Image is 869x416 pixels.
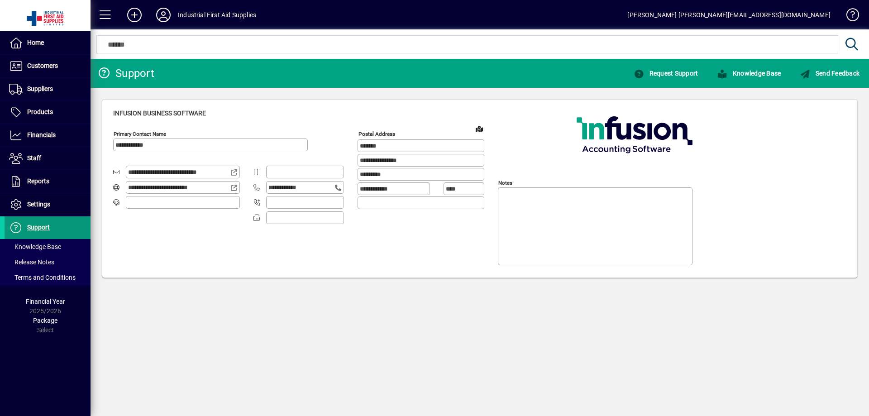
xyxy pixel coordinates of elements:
[5,55,91,77] a: Customers
[707,65,790,81] a: Knowledge Base
[27,62,58,69] span: Customers
[27,39,44,46] span: Home
[5,239,91,254] a: Knowledge Base
[9,243,61,250] span: Knowledge Base
[5,32,91,54] a: Home
[33,317,57,324] span: Package
[5,254,91,270] a: Release Notes
[178,8,256,22] div: Industrial First Aid Supplies
[27,177,49,185] span: Reports
[634,70,698,77] span: Request Support
[5,270,91,285] a: Terms and Conditions
[5,101,91,124] a: Products
[717,70,781,77] span: Knowledge Base
[114,131,166,137] mat-label: Primary Contact Name
[627,8,831,22] div: [PERSON_NAME] [PERSON_NAME][EMAIL_ADDRESS][DOMAIN_NAME]
[472,121,487,136] a: View on map
[149,7,178,23] button: Profile
[715,65,783,81] button: Knowledge Base
[27,201,50,208] span: Settings
[27,224,50,231] span: Support
[27,108,53,115] span: Products
[9,258,54,266] span: Release Notes
[800,70,859,77] span: Send Feedback
[5,193,91,216] a: Settings
[5,147,91,170] a: Staff
[498,180,512,186] mat-label: Notes
[27,154,41,162] span: Staff
[97,66,154,81] div: Support
[27,131,56,139] span: Financials
[631,65,700,81] button: Request Support
[5,124,91,147] a: Financials
[9,274,76,281] span: Terms and Conditions
[120,7,149,23] button: Add
[5,170,91,193] a: Reports
[797,65,862,81] button: Send Feedback
[113,110,206,117] span: Infusion Business Software
[5,78,91,100] a: Suppliers
[27,85,53,92] span: Suppliers
[26,298,65,305] span: Financial Year
[840,2,858,31] a: Knowledge Base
